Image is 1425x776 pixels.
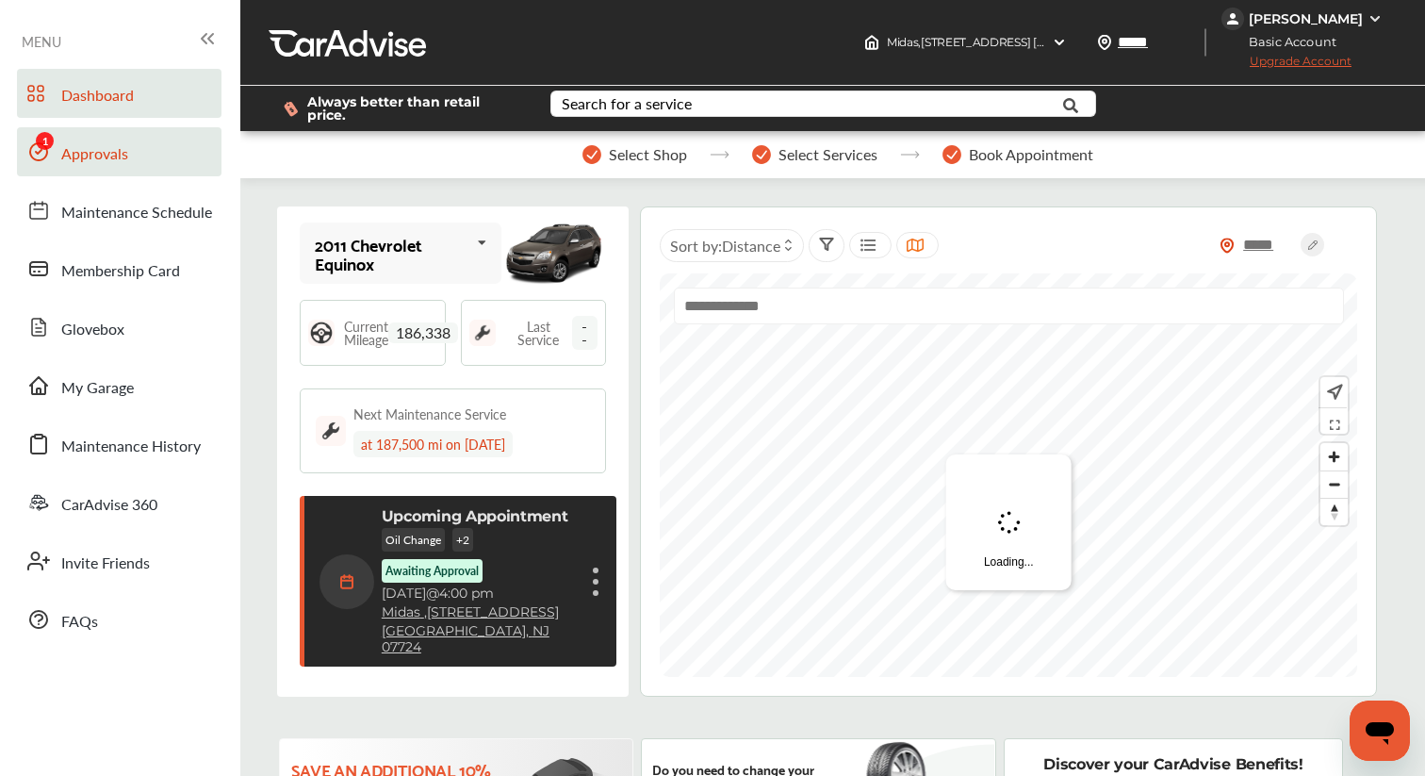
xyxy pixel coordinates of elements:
[382,604,559,620] a: Midas ,[STREET_ADDRESS]
[1350,701,1410,761] iframe: Button to launch messaging window
[61,142,128,167] span: Approvals
[17,595,221,644] a: FAQs
[1320,471,1348,498] button: Zoom out
[1204,28,1206,57] img: header-divider.bc55588e.svg
[778,146,877,163] span: Select Services
[353,405,506,423] div: Next Maintenance Service
[752,145,771,164] img: stepper-checkmark.b5569197.svg
[353,431,513,457] div: at 187,500 mi on [DATE]
[17,69,221,118] a: Dashboard
[900,151,920,158] img: stepper-arrow.e24c07c6.svg
[17,303,221,352] a: Glovebox
[319,554,374,609] img: calendar-icon.35d1de04.svg
[17,127,221,176] a: Approvals
[1323,382,1343,403] img: recenter.ce011a49.svg
[17,186,221,235] a: Maintenance Schedule
[61,84,134,108] span: Dashboard
[17,478,221,527] a: CarAdvise 360
[1368,11,1383,26] img: WGsFRI8htEPBVLJbROoPRyZpYNWhNONpIPPETTm6eUC0GeLEiAAAAAElFTkSuQmCC
[1221,8,1244,30] img: jVpblrzwTbfkPYzPPzSLxeg0AAAAASUVORK5CYII=
[17,361,221,410] a: My Garage
[17,537,221,586] a: Invite Friends
[1223,32,1351,52] span: Basic Account
[61,610,98,635] span: FAQs
[1320,498,1348,525] button: Reset bearing to north
[61,552,150,576] span: Invite Friends
[1221,54,1351,77] span: Upgrade Account
[382,585,426,602] span: [DATE]
[315,235,470,272] div: 2011 Chevrolet Equinox
[1097,35,1112,50] img: location_vector.a44bc228.svg
[308,320,335,346] img: steering_logo
[501,214,606,292] img: mobile_6927_st0640_046.jpg
[864,35,879,50] img: header-home-logo.8d720a4f.svg
[61,376,134,401] span: My Garage
[1249,10,1363,27] div: [PERSON_NAME]
[1320,443,1348,471] button: Zoom in
[61,259,180,284] span: Membership Card
[660,273,1357,677] canvas: Map
[582,145,601,164] img: stepper-checkmark.b5569197.svg
[344,320,388,346] span: Current Mileage
[382,623,575,655] a: [GEOGRAPHIC_DATA], NJ 07724
[382,528,445,552] p: Oil Change
[942,145,961,164] img: stepper-checkmark.b5569197.svg
[1320,499,1348,525] span: Reset bearing to north
[17,420,221,469] a: Maintenance History
[1043,754,1302,775] p: Discover your CarAdvise Benefits!
[61,493,157,518] span: CarAdvise 360
[452,528,473,552] p: + 2
[722,235,780,256] span: Distance
[439,585,494,602] span: 4:00 pm
[307,95,520,122] span: Always better than retail price.
[969,146,1093,163] span: Book Appointment
[426,585,439,602] span: @
[22,34,61,49] span: MENU
[609,146,687,163] span: Select Shop
[61,435,201,459] span: Maintenance History
[505,320,572,346] span: Last Service
[946,454,1072,590] div: Loading...
[887,35,1208,49] span: Midas , [STREET_ADDRESS] [GEOGRAPHIC_DATA] , NJ 07724
[572,316,598,350] span: --
[1220,238,1235,254] img: location_vector_orange.38f05af8.svg
[469,320,496,346] img: maintenance_logo
[388,322,458,343] span: 186,338
[382,507,568,525] p: Upcoming Appointment
[562,96,692,111] div: Search for a service
[710,151,729,158] img: stepper-arrow.e24c07c6.svg
[61,201,212,225] span: Maintenance Schedule
[670,235,780,256] span: Sort by :
[17,244,221,293] a: Membership Card
[316,416,346,446] img: maintenance_logo
[284,101,298,117] img: dollor_label_vector.a70140d1.svg
[1052,35,1067,50] img: header-down-arrow.9dd2ce7d.svg
[385,563,479,579] p: Awaiting Approval
[61,318,124,342] span: Glovebox
[1320,471,1348,498] span: Zoom out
